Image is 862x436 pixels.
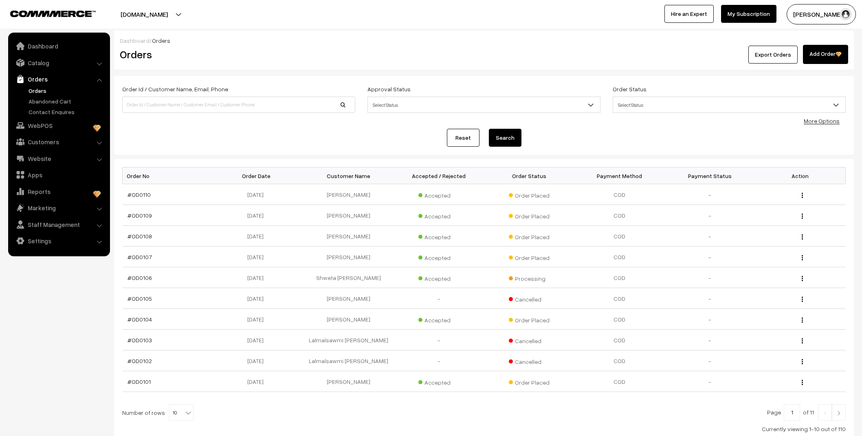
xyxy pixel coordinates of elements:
button: [DOMAIN_NAME] [92,4,196,24]
a: Staff Management [10,217,107,232]
span: Cancelled [509,293,550,304]
td: [PERSON_NAME] [303,205,394,226]
button: Export Orders [748,46,798,64]
span: Orders [152,37,170,44]
h2: Orders [120,48,354,61]
td: [DATE] [213,247,303,267]
td: Lalmalsawmi [PERSON_NAME] [303,350,394,371]
a: #OD0110 [128,191,151,198]
td: [PERSON_NAME] [303,309,394,330]
a: #OD0105 [128,295,152,302]
span: Order Placed [509,251,550,262]
th: Customer Name [303,167,394,184]
a: My Subscription [721,5,776,23]
a: Dashboard [10,39,107,53]
span: 10 [169,404,194,421]
td: - [394,330,484,350]
img: COMMMERCE [10,11,96,17]
td: COD [574,350,665,371]
td: - [394,288,484,309]
a: #OD0104 [128,316,152,323]
th: Action [755,167,846,184]
a: #OD0107 [128,253,152,260]
span: Number of rows [122,408,165,417]
label: Order Status [613,85,646,93]
td: COD [574,205,665,226]
td: - [665,371,755,392]
td: [DATE] [213,288,303,309]
span: Page [767,409,781,416]
span: Order Placed [509,376,550,387]
td: Lalmalsawmi [PERSON_NAME] [303,330,394,350]
span: Select Status [367,97,600,113]
a: WebPOS [10,118,107,133]
span: 10 [169,405,193,421]
td: [DATE] [213,350,303,371]
a: Apps [10,167,107,182]
td: - [665,309,755,330]
a: Add Order [803,45,848,64]
img: Menu [802,255,803,260]
td: Shweta [PERSON_NAME] [303,267,394,288]
span: Order Placed [509,314,550,324]
span: Order Placed [509,189,550,200]
a: More Options [804,117,840,124]
th: Payment Method [574,167,665,184]
td: COD [574,288,665,309]
a: Contact Enquires [26,108,107,116]
td: - [665,267,755,288]
span: Accepted [418,210,459,220]
img: Menu [802,297,803,302]
img: Menu [802,214,803,219]
a: Orders [10,72,107,86]
img: Right [835,411,842,416]
label: Approval Status [367,85,411,93]
span: Accepted [418,189,459,200]
td: - [394,350,484,371]
div: / [120,36,848,45]
span: Select Status [613,97,846,113]
td: [PERSON_NAME] [303,247,394,267]
td: COD [574,309,665,330]
a: #OD0103 [128,337,152,344]
td: [DATE] [213,330,303,350]
td: - [665,330,755,350]
th: Order No [123,167,213,184]
span: Select Status [368,98,600,112]
td: [DATE] [213,226,303,247]
a: Settings [10,233,107,248]
td: [DATE] [213,184,303,205]
th: Accepted / Rejected [394,167,484,184]
a: Reset [447,129,479,147]
a: Dashboard [120,37,150,44]
a: #OD0108 [128,233,152,240]
td: COD [574,247,665,267]
a: #OD0109 [128,212,152,219]
span: Accepted [418,231,459,241]
a: Customers [10,134,107,149]
span: Processing [509,272,550,283]
img: Left [821,411,829,416]
img: Menu [802,338,803,344]
span: Select Status [613,98,845,112]
td: - [665,247,755,267]
th: Order Status [484,167,574,184]
a: Reports [10,184,107,199]
a: Catalog [10,55,107,70]
span: Order Placed [509,231,550,241]
td: [PERSON_NAME] [303,184,394,205]
img: Menu [802,276,803,281]
img: Menu [802,359,803,364]
td: - [665,184,755,205]
span: Accepted [418,251,459,262]
img: Menu [802,193,803,198]
button: Search [489,129,521,147]
td: [PERSON_NAME] [303,288,394,309]
span: Accepted [418,376,459,387]
td: COD [574,330,665,350]
td: [DATE] [213,309,303,330]
td: - [665,226,755,247]
a: #OD0106 [128,274,152,281]
a: Marketing [10,200,107,215]
td: [DATE] [213,371,303,392]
